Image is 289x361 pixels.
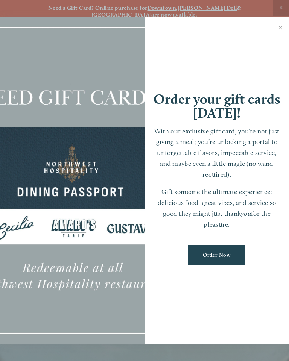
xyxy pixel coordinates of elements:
[152,92,281,120] h1: Order your gift cards [DATE]!
[152,126,281,180] p: With our exclusive gift card, you’re not just giving a meal; you’re unlocking a portal to unforge...
[188,245,245,265] a: Order Now
[152,187,281,230] p: Gift someone the ultimate experience: delicious food, great vibes, and service so good they might...
[273,18,288,39] a: Close
[241,209,251,217] em: you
